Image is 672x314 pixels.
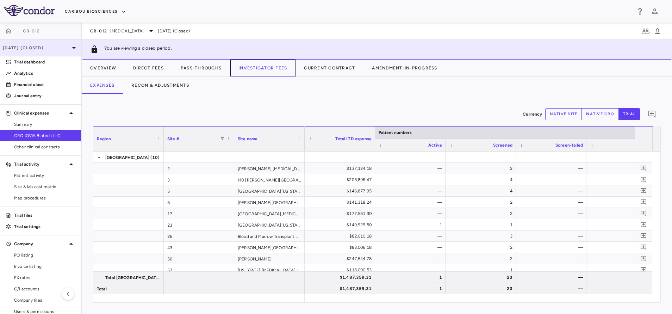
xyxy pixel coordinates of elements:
[105,272,160,283] span: Total [GEOGRAPHIC_DATA]
[639,242,648,252] button: Add comment
[593,163,653,174] div: 1
[452,264,512,276] div: 1
[381,174,442,185] div: —
[648,110,656,118] svg: Add comment
[452,272,512,283] div: 23
[593,197,653,208] div: 2
[522,272,583,283] div: —
[639,209,648,218] button: Add comment
[23,28,40,34] span: CB-012
[3,45,70,51] p: [DATE] (Closed)
[452,219,512,230] div: 1
[164,264,234,275] div: 57
[522,185,583,197] div: —
[311,174,372,185] div: $206,896.47
[522,208,583,219] div: —
[581,108,619,120] button: native cro
[167,136,179,141] span: Site #
[452,208,512,219] div: 2
[381,253,442,264] div: —
[381,219,442,230] div: 1
[14,59,75,65] p: Trial dashboard
[428,143,442,148] span: Active
[14,223,75,230] p: Trial settings
[150,152,160,163] span: (10)
[90,28,107,34] span: CB-012
[522,264,583,276] div: —
[104,45,172,54] p: You are viewing a closed period.
[452,197,512,208] div: 2
[381,272,442,283] div: 1
[593,230,653,242] div: 1
[639,231,648,241] button: Add comment
[452,230,512,242] div: 3
[164,219,234,230] div: 23
[234,185,305,196] div: [GEOGRAPHIC_DATA][US_STATE] (MCW)
[311,197,372,208] div: $141,318.24
[639,197,648,207] button: Add comment
[522,242,583,253] div: —
[110,28,144,34] span: [MEDICAL_DATA]
[646,108,658,120] button: Add comment
[640,210,647,217] svg: Add comment
[123,77,198,94] button: Recon & Adjustments
[640,244,647,251] svg: Add comment
[172,60,230,76] button: Pass-Throughs
[640,266,647,273] svg: Add comment
[381,230,442,242] div: —
[164,174,234,185] div: 3
[164,197,234,208] div: 6
[65,6,126,17] button: Caribou Biosciences
[452,283,512,294] div: 23
[555,143,583,148] span: Screen-failed
[452,242,512,253] div: 2
[522,253,583,264] div: —
[14,110,67,116] p: Clinical expenses
[311,264,372,276] div: $115,090.53
[379,130,412,135] span: Patient numbers
[639,164,648,173] button: Add comment
[640,199,647,205] svg: Add comment
[164,242,234,253] div: 43
[311,253,372,264] div: $247,544.78
[363,60,446,76] button: Amendment-In-Progress
[545,108,582,120] button: native site
[238,136,257,141] span: Site name
[14,144,75,150] span: Other clinical contracts
[452,163,512,174] div: 2
[381,163,442,174] div: —
[234,197,305,208] div: [PERSON_NAME][GEOGRAPHIC_DATA][MEDICAL_DATA]
[381,185,442,197] div: —
[452,185,512,197] div: 4
[311,283,372,294] div: $1,487,359.31
[295,60,363,76] button: Current Contract
[381,283,442,294] div: 1
[640,187,647,194] svg: Add comment
[230,60,295,76] button: Investigator Fees
[14,81,75,88] p: Financial close
[640,176,647,183] svg: Add comment
[522,219,583,230] div: —
[381,197,442,208] div: —
[14,121,75,128] span: Summary
[14,184,75,190] span: Site & lab cost matrix
[234,219,305,230] div: [GEOGRAPHIC_DATA][US_STATE] ([GEOGRAPHIC_DATA])
[640,165,647,172] svg: Add comment
[311,230,372,242] div: $82,010.18
[105,152,150,163] span: [GEOGRAPHIC_DATA]
[311,242,372,253] div: $83,006.18
[311,208,372,219] div: $177,561.30
[158,28,190,34] span: [DATE] (Closed)
[593,219,653,230] div: 1
[234,264,305,275] div: [US_STATE] [MEDICAL_DATA] Institute (CBCI)
[14,275,75,281] span: FX rates
[618,108,640,120] button: trial
[14,172,75,179] span: Patient activity
[14,286,75,292] span: G/l accounts
[522,197,583,208] div: —
[523,111,542,117] p: Currency
[639,254,648,263] button: Add comment
[14,195,75,201] span: Map procedures
[381,264,442,276] div: —
[164,185,234,196] div: 5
